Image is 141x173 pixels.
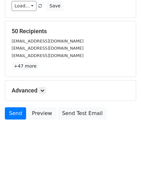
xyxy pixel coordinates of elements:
[12,62,39,70] a: +47 more
[46,1,63,11] button: Save
[12,53,84,58] small: [EMAIL_ADDRESS][DOMAIN_NAME]
[12,1,36,11] a: Load...
[5,107,26,120] a: Send
[58,107,107,120] a: Send Test Email
[12,28,129,35] h5: 50 Recipients
[12,87,129,94] h5: Advanced
[12,46,84,51] small: [EMAIL_ADDRESS][DOMAIN_NAME]
[28,107,56,120] a: Preview
[12,39,84,43] small: [EMAIL_ADDRESS][DOMAIN_NAME]
[109,142,141,173] iframe: Chat Widget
